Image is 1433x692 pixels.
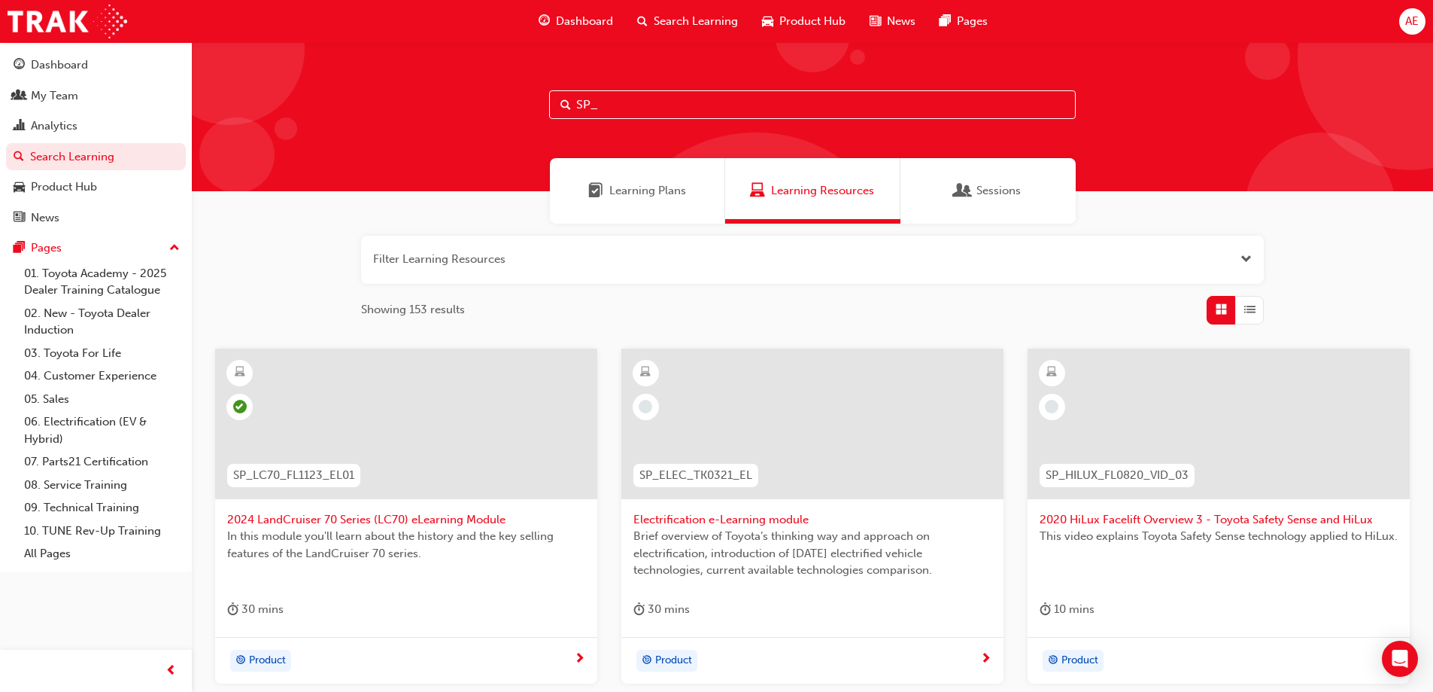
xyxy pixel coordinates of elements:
[31,209,59,227] div: News
[18,262,186,302] a: 01. Toyota Academy - 2025 Dealer Training Catalogue
[1399,8,1425,35] button: AE
[639,400,652,413] span: learningRecordVerb_NONE-icon
[18,496,186,520] a: 09. Technical Training
[14,90,25,103] span: people-icon
[655,652,692,669] span: Product
[1240,251,1252,268] button: Open the filter
[527,6,625,37] a: guage-iconDashboard
[14,181,25,194] span: car-icon
[227,511,585,529] span: 2024 LandCruiser 70 Series (LC70) eLearning Module
[14,120,25,133] span: chart-icon
[725,158,900,224] a: Learning ResourcesLearning Resources
[235,651,246,671] span: target-icon
[31,239,62,257] div: Pages
[625,6,750,37] a: search-iconSearch Learning
[550,158,725,224] a: Learning PlansLearning Plans
[1405,13,1419,30] span: AE
[1040,600,1094,619] div: 10 mins
[1244,301,1255,319] span: List
[976,182,1021,200] span: Sessions
[18,542,186,565] a: All Pages
[233,467,354,484] span: SP_LC70_FL1123_EL01
[539,12,550,31] span: guage-icon
[1382,641,1418,677] div: Open Intercom Messenger
[215,349,597,684] a: SP_LC70_FL1123_EL012024 LandCruiser 70 Series (LC70) eLearning ModuleIn this module you'll learn ...
[6,48,186,234] button: DashboardMy TeamAnalyticsSearch LearningProduct HubNews
[18,388,186,411] a: 05. Sales
[6,82,186,110] a: My Team
[1040,511,1398,529] span: 2020 HiLux Facelift Overview 3 - Toyota Safety Sense and HiLux
[18,520,186,543] a: 10. TUNE Rev-Up Training
[18,364,186,388] a: 04. Customer Experience
[1040,600,1051,619] span: duration-icon
[750,6,858,37] a: car-iconProduct Hub
[6,173,186,201] a: Product Hub
[549,90,1076,119] input: Search...
[6,204,186,232] a: News
[31,117,77,135] div: Analytics
[14,59,25,72] span: guage-icon
[6,234,186,262] button: Pages
[955,182,970,200] span: Sessions
[637,12,648,31] span: search-icon
[31,87,78,105] div: My Team
[762,12,773,31] span: car-icon
[1061,652,1098,669] span: Product
[249,652,286,669] span: Product
[1045,400,1058,413] span: learningRecordVerb_NONE-icon
[1046,363,1057,383] span: learningResourceType_ELEARNING-icon
[633,600,645,619] span: duration-icon
[18,474,186,497] a: 08. Service Training
[560,96,571,114] span: Search
[6,112,186,140] a: Analytics
[14,242,25,255] span: pages-icon
[1028,349,1410,684] a: SP_HILUX_FL0820_VID_032020 HiLux Facelift Overview 3 - Toyota Safety Sense and HiLuxThis video ex...
[227,600,238,619] span: duration-icon
[233,400,247,413] span: learningRecordVerb_PASS-icon
[1216,301,1227,319] span: Grid
[642,651,652,671] span: target-icon
[1048,651,1058,671] span: target-icon
[6,143,186,171] a: Search Learning
[870,12,881,31] span: news-icon
[31,56,88,74] div: Dashboard
[654,13,738,30] span: Search Learning
[957,13,988,30] span: Pages
[750,182,765,200] span: Learning Resources
[169,239,180,258] span: up-icon
[771,182,874,200] span: Learning Resources
[779,13,846,30] span: Product Hub
[18,450,186,474] a: 07. Parts21 Certification
[8,5,127,38] img: Trak
[928,6,1000,37] a: pages-iconPages
[6,51,186,79] a: Dashboard
[556,13,613,30] span: Dashboard
[18,302,186,342] a: 02. New - Toyota Dealer Induction
[14,212,25,225] span: news-icon
[14,151,24,164] span: search-icon
[640,363,651,383] span: learningResourceType_ELEARNING-icon
[639,467,752,484] span: SP_ELEC_TK0321_EL
[31,178,97,196] div: Product Hub
[633,528,991,579] span: Brief overview of Toyota’s thinking way and approach on electrification, introduction of [DATE] e...
[980,653,991,666] span: next-icon
[235,363,245,383] span: learningResourceType_ELEARNING-icon
[609,182,686,200] span: Learning Plans
[227,600,284,619] div: 30 mins
[1040,528,1398,545] span: This video explains Toyota Safety Sense technology applied to HiLux.
[361,301,465,319] span: Showing 153 results
[1046,467,1189,484] span: SP_HILUX_FL0820_VID_03
[633,600,690,619] div: 30 mins
[18,342,186,365] a: 03. Toyota For Life
[227,528,585,562] span: In this module you'll learn about the history and the key selling features of the LandCruiser 70 ...
[633,511,991,529] span: Electrification e-Learning module
[887,13,915,30] span: News
[588,182,603,200] span: Learning Plans
[900,158,1076,224] a: SessionsSessions
[621,349,1003,684] a: SP_ELEC_TK0321_ELElectrification e-Learning moduleBrief overview of Toyota’s thinking way and app...
[858,6,928,37] a: news-iconNews
[18,410,186,450] a: 06. Electrification (EV & Hybrid)
[940,12,951,31] span: pages-icon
